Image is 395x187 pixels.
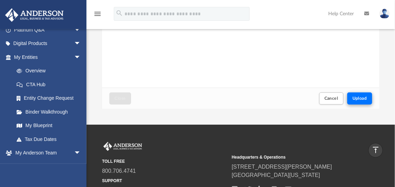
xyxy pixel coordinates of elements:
[102,178,227,184] small: SUPPORT
[74,23,88,37] span: arrow_drop_down
[3,8,66,22] img: Anderson Advisors Platinum Portal
[10,160,84,173] a: My Anderson Team
[102,158,227,164] small: TOLL FREE
[368,143,383,158] a: vertical_align_top
[109,92,131,105] button: Close
[232,164,332,170] a: [STREET_ADDRESS][PERSON_NAME]
[5,146,88,160] a: My Anderson Teamarrow_drop_down
[102,168,136,174] a: 800.706.4741
[93,10,102,18] i: menu
[5,37,91,51] a: Digital Productsarrow_drop_down
[319,92,343,105] button: Cancel
[371,146,380,154] i: vertical_align_top
[379,9,390,19] img: User Pic
[352,96,367,100] span: Upload
[74,146,88,160] span: arrow_drop_down
[5,50,91,64] a: My Entitiesarrow_drop_down
[10,78,91,91] a: CTA Hub
[116,9,123,17] i: search
[10,105,91,119] a: Binder Walkthrough
[93,13,102,18] a: menu
[10,119,88,133] a: My Blueprint
[114,96,126,100] span: Close
[5,23,91,37] a: Platinum Q&Aarrow_drop_down
[10,132,91,146] a: Tax Due Dates
[10,91,91,105] a: Entity Change Request
[10,64,91,78] a: Overview
[324,96,338,100] span: Cancel
[74,37,88,51] span: arrow_drop_down
[102,142,144,151] img: Anderson Advisors Platinum Portal
[74,50,88,64] span: arrow_drop_down
[232,172,320,178] a: [GEOGRAPHIC_DATA][US_STATE]
[232,154,357,160] small: Headquarters & Operations
[347,92,372,105] button: Upload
